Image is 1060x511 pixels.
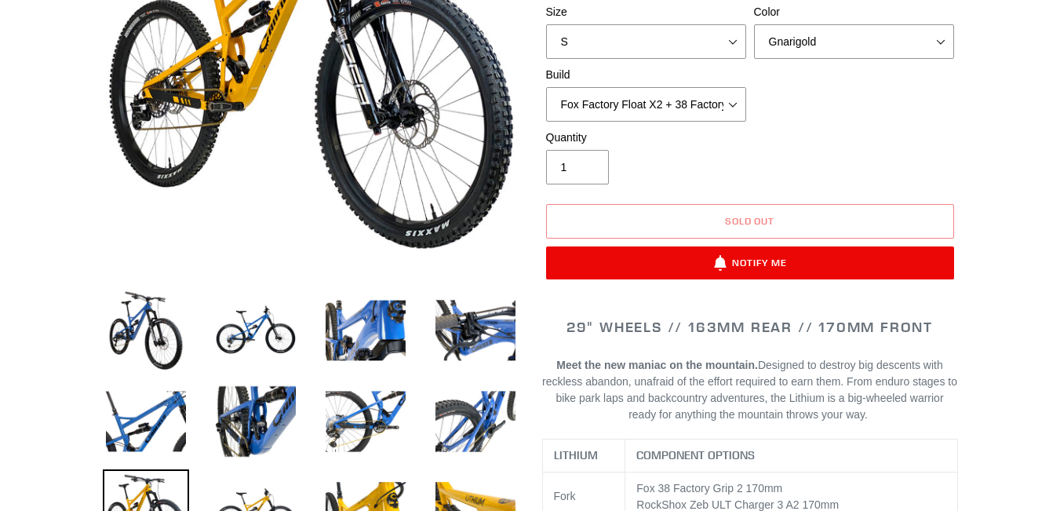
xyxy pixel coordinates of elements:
[566,318,933,336] span: 29" WHEELS // 163mm REAR // 170mm FRONT
[754,4,954,20] label: Color
[322,378,409,465] img: Load image into Gallery viewer, LITHIUM - Complete Bike
[690,498,821,511] span: Zeb ULT Charger 3 A2 170
[103,287,189,374] img: Load image into Gallery viewer, LITHIUM - Complete Bike
[625,439,957,472] th: COMPONENT OPTIONS
[542,359,957,421] span: Designed to destroy big descents with reckless abandon, unafraid of the effort required to earn t...
[546,246,954,279] button: Notify Me
[725,215,775,227] span: Sold out
[636,482,782,495] span: Fox 38 Factory Grip 2 170mm
[213,287,299,374] img: Load image into Gallery viewer, LITHIUM - Complete Bike
[546,204,954,239] button: Sold out
[432,287,519,374] img: Load image into Gallery viewer, LITHIUM - Complete Bike
[546,130,746,146] label: Quantity
[432,378,519,465] img: Load image into Gallery viewer, LITHIUM - Complete Bike
[556,359,758,371] b: Meet the new maniac on the mountain.
[542,439,625,472] th: LITHIUM
[546,4,746,20] label: Size
[865,408,868,421] span: .
[103,378,189,465] img: Load image into Gallery viewer, LITHIUM - Complete Bike
[546,67,746,83] label: Build
[213,378,299,465] img: Load image into Gallery viewer, LITHIUM - Complete Bike
[322,287,409,374] img: Load image into Gallery viewer, LITHIUM - Complete Bike
[555,375,957,421] span: From enduro stages to bike park laps and backcountry adventures, the Lithium is a big-wheeled war...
